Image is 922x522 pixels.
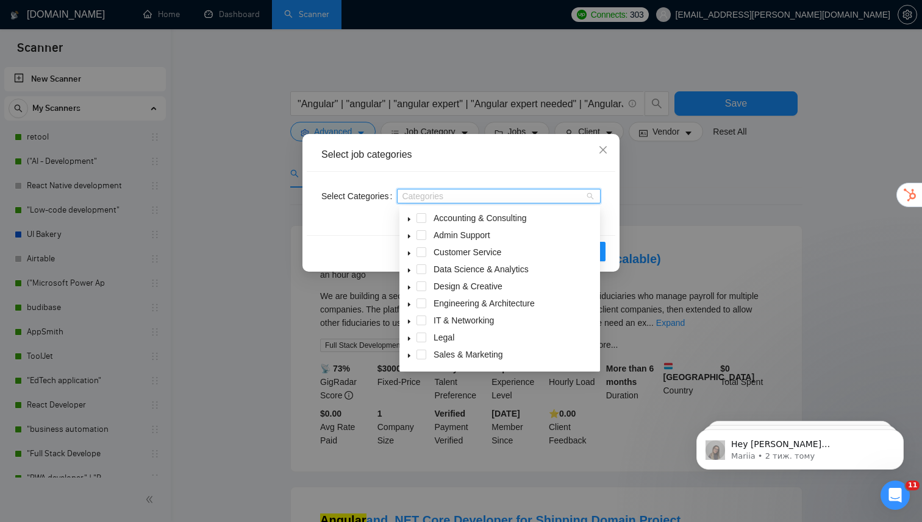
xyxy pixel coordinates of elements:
span: Admin Support [434,230,490,240]
iframe: Intercom live chat [881,481,910,510]
span: caret-down [406,250,412,256]
div: Select job categories [321,148,601,161]
span: Design & Creative [434,281,502,291]
span: Accounting & Consulting [434,213,527,223]
span: Legal [431,330,598,345]
span: caret-down [406,319,412,325]
span: caret-down [406,302,412,308]
span: Engineering & Architecture [434,298,535,308]
span: IT & Networking [434,316,494,325]
span: Admin Support [431,228,598,242]
span: caret-down [406,233,412,239]
span: Legal [434,333,454,342]
span: Design & Creative [431,279,598,294]
button: Close [587,134,620,167]
span: Accounting & Consulting [431,211,598,225]
input: Select Categories [402,191,404,201]
span: Sales & Marketing [434,350,503,359]
span: Engineering & Architecture [431,296,598,311]
span: IT & Networking [431,313,598,328]
span: 11 [906,481,920,490]
span: caret-down [406,284,412,291]
span: caret-down [406,267,412,273]
span: caret-down [406,353,412,359]
label: Select Categories [321,186,397,206]
span: Sales & Marketing [431,347,598,362]
iframe: Intercom notifications повідомлення [678,404,922,489]
span: caret-down [406,216,412,222]
span: caret-down [406,336,412,342]
span: Customer Service [434,247,501,257]
span: close [598,145,608,155]
span: Data Science & Analytics [431,262,598,277]
span: Translation [431,364,598,379]
span: Customer Service [431,245,598,259]
span: Data Science & Analytics [434,264,529,274]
